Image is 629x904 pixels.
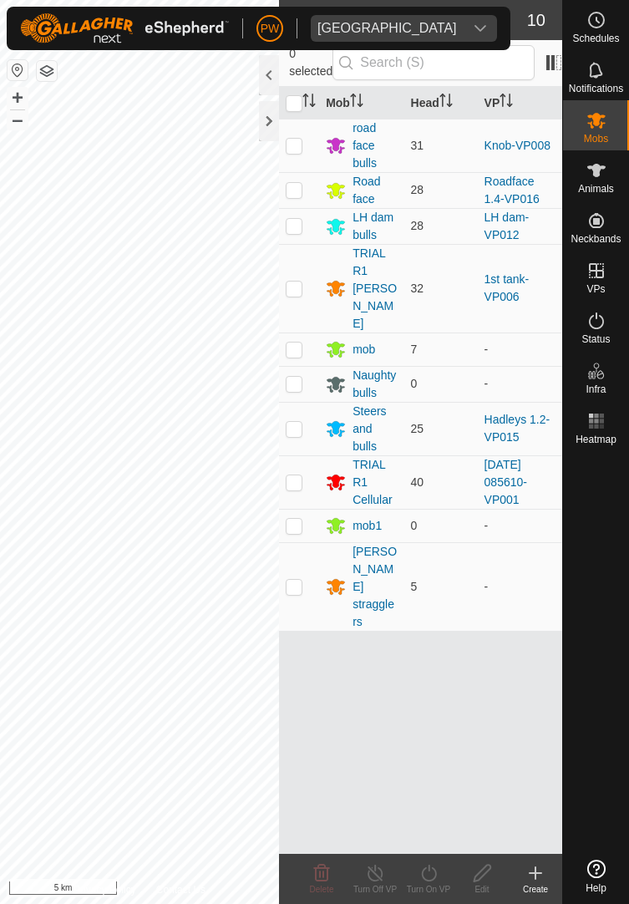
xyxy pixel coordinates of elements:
[261,20,280,38] span: PW
[20,13,229,43] img: Gallagher Logo
[74,882,136,897] a: Privacy Policy
[353,341,375,358] div: mob
[484,139,550,152] a: Knob-VP008
[302,96,316,109] p-sorticon: Activate to sort
[350,96,363,109] p-sorticon: Activate to sort
[411,377,418,390] span: 0
[289,45,332,80] span: 0 selected
[439,96,453,109] p-sorticon: Activate to sort
[484,211,530,241] a: LH dam-VP012
[411,219,424,232] span: 28
[586,883,606,893] span: Help
[484,413,550,444] a: Hadleys 1.2-VP015
[571,234,621,244] span: Neckbands
[411,519,418,532] span: 0
[478,542,562,631] td: -
[484,458,527,506] a: [DATE] 085610-VP001
[353,173,397,208] div: Road face
[353,209,397,244] div: LH dam bulls
[332,45,535,80] input: Search (S)
[317,22,457,35] div: [GEOGRAPHIC_DATA]
[8,109,28,130] button: –
[586,284,605,294] span: VPs
[348,883,402,896] div: Turn Off VP
[478,333,562,366] td: -
[411,422,424,435] span: 25
[411,580,418,593] span: 5
[584,134,608,144] span: Mobs
[578,184,614,194] span: Animals
[478,509,562,542] td: -
[478,366,562,402] td: -
[37,61,57,81] button: Map Layers
[353,119,397,172] div: road face bulls
[411,139,424,152] span: 31
[586,384,606,394] span: Infra
[404,87,478,119] th: Head
[8,60,28,80] button: Reset Map
[455,883,509,896] div: Edit
[484,175,540,206] a: Roadface 1.4-VP016
[411,183,424,196] span: 28
[8,88,28,108] button: +
[569,84,623,94] span: Notifications
[500,96,513,109] p-sorticon: Activate to sort
[484,272,530,303] a: 1st tank-VP006
[563,853,629,900] a: Help
[411,475,424,489] span: 40
[319,87,403,119] th: Mob
[478,87,562,119] th: VP
[353,245,397,333] div: TRIAL R1 [PERSON_NAME]
[576,434,616,444] span: Heatmap
[156,882,205,897] a: Contact Us
[353,543,397,631] div: [PERSON_NAME] stragglers
[402,883,455,896] div: Turn On VP
[411,343,418,356] span: 7
[527,8,545,33] span: 10
[572,33,619,43] span: Schedules
[311,15,464,42] span: Kawhia Farm
[353,456,397,509] div: TRIAL R1 Cellular
[353,367,397,402] div: Naughty bulls
[581,334,610,344] span: Status
[310,885,334,894] span: Delete
[411,282,424,295] span: 32
[353,517,382,535] div: mob1
[464,15,497,42] div: dropdown trigger
[509,883,562,896] div: Create
[353,403,397,455] div: Steers and bulls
